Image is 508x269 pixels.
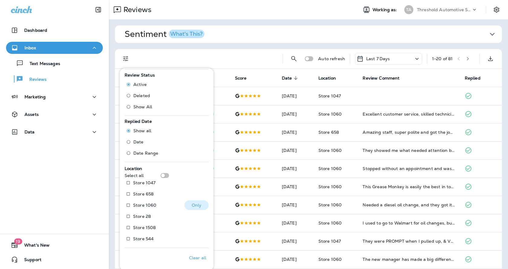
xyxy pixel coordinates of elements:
span: Store 1047 [318,238,341,244]
p: Text Messages [24,61,60,67]
p: Only [192,203,202,208]
span: Store 1060 [318,166,342,171]
span: What's New [18,243,50,250]
button: Inbox [6,42,103,54]
span: Store 1060 [318,220,342,226]
p: Store 1508 [133,225,156,230]
h1: Sentiment [125,29,204,39]
td: [DATE] [277,196,314,214]
span: Review Comment [363,76,399,81]
span: Working as: [373,7,398,12]
span: Date [282,76,292,81]
span: Show All [133,104,152,109]
span: Replied Date [125,119,152,124]
div: The new manager has made a big difference. The shop feels cleaner and better organized. [363,256,455,262]
button: Filters [120,53,132,65]
button: 19What's New [6,239,103,251]
button: Collapse Sidebar [90,4,107,16]
button: Settings [491,4,502,15]
span: 19 [14,238,22,244]
span: Active [133,82,147,87]
div: This Grease Monkey is easily the best in town. The new manager has made noticeable improvements i... [363,184,455,190]
p: Last 7 Days [366,56,390,61]
td: [DATE] [277,232,314,250]
p: Reviews [121,5,151,14]
button: Export as CSV [484,53,497,65]
button: What's This? [169,30,204,38]
button: Marketing [6,91,103,103]
button: Support [6,254,103,266]
span: Store 1047 [318,93,341,99]
span: Location [318,76,336,81]
td: [DATE] [277,87,314,105]
span: Store 1060 [318,202,342,208]
button: Data [6,126,103,138]
div: I used to go to Walmart for oil changes, but the wait was always too long. Grease Monkey had me f... [363,220,455,226]
div: Excellent customer service, skilled technicians, fast and fair price for oil change service. [363,111,455,117]
span: Date Range [133,151,158,156]
span: Location [318,75,344,81]
p: Store 1060 [133,203,156,208]
button: Assets [6,108,103,120]
p: Store 28 [133,214,151,219]
div: 1 - 20 of 81 [432,56,453,61]
td: [DATE] [277,159,314,178]
span: Store 1060 [318,184,342,189]
div: Needed a diesel oil change, and they got it done faster than expected. Great experience overall. [363,202,455,208]
p: Store 1047 [133,180,155,185]
div: What's This? [170,31,203,37]
p: Store 544 [133,236,154,241]
span: Store 658 [318,130,339,135]
span: Store 1060 [318,257,342,262]
p: Select all [125,173,144,178]
span: Replied [465,75,488,81]
span: Replied [465,76,480,81]
td: [DATE] [277,250,314,268]
p: Data [24,130,35,134]
td: [DATE] [277,141,314,159]
td: [DATE] [277,123,314,141]
td: [DATE] [277,214,314,232]
p: Assets [24,112,39,117]
button: Only [184,200,209,210]
button: Dashboard [6,24,103,36]
span: Review Comment [363,75,407,81]
span: Show all [133,128,151,133]
p: Clear all [189,255,206,260]
p: Dashboard [24,28,47,33]
span: Support [18,257,41,264]
div: Amazing staff, super polite and got the job done quick. Matthew was knowledgeable and super kind [363,129,455,135]
td: [DATE] [277,105,314,123]
span: Review Status [125,72,155,78]
span: Date [282,75,300,81]
div: TA [404,5,413,14]
span: Score [235,76,247,81]
td: [DATE] [277,178,314,196]
span: Location [125,166,142,171]
p: Auto refresh [318,56,345,61]
span: Store 1060 [318,148,342,153]
p: Inbox [24,45,36,50]
p: Reviews [23,77,47,83]
span: Deleted [133,93,150,98]
div: Stopped without an appointment and was back on the road in 12 minutes. Doesn’t get easier than that. [363,166,455,172]
button: SentimentWhat's This? [120,25,507,43]
button: Text Messages [6,57,103,70]
button: Reviews [6,73,103,85]
span: Score [235,75,255,81]
button: Search Reviews [288,53,300,65]
div: They were PROMPT when I pulled up, & VERY Friendly!!! [363,238,455,244]
div: They showed me what needed attention but didn’t push any extras. Honest service I can trust. [363,147,455,153]
span: Date [133,139,144,144]
p: Threshold Automotive Service dba Grease Monkey [417,7,471,12]
p: Marketing [24,94,46,99]
span: Store 1060 [318,111,342,117]
p: Store 658 [133,192,154,196]
button: Clear all [187,250,209,265]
